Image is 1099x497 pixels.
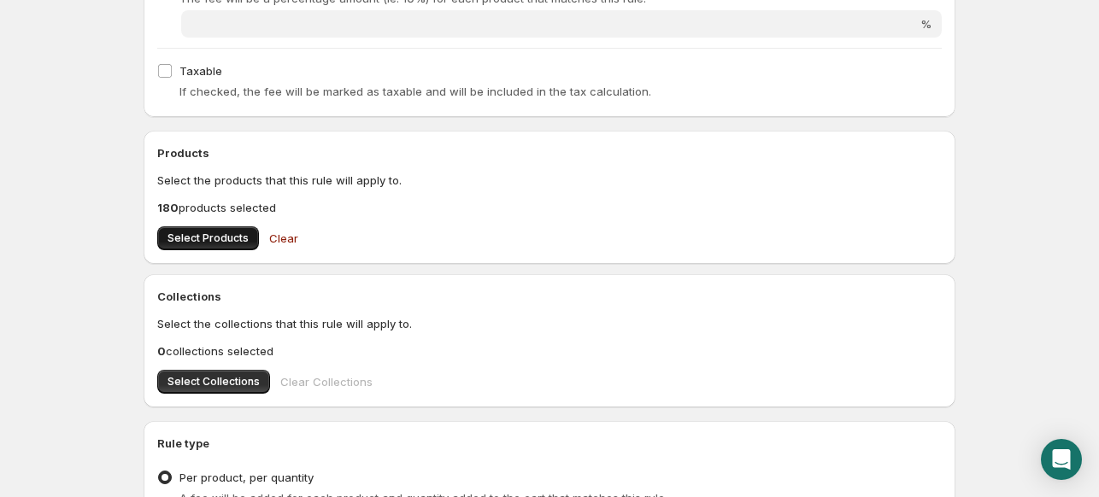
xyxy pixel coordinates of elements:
[269,230,298,247] span: Clear
[157,288,942,305] h2: Collections
[157,315,942,332] p: Select the collections that this rule will apply to.
[157,201,179,214] b: 180
[157,344,166,358] b: 0
[179,64,222,78] span: Taxable
[157,226,259,250] button: Select Products
[157,435,942,452] h2: Rule type
[167,231,249,245] span: Select Products
[920,17,932,31] span: %
[179,471,314,484] span: Per product, per quantity
[1041,439,1082,480] div: Open Intercom Messenger
[157,370,270,394] button: Select Collections
[157,199,942,216] p: products selected
[157,144,942,161] h2: Products
[157,172,942,189] p: Select the products that this rule will apply to.
[179,85,651,98] span: If checked, the fee will be marked as taxable and will be included in the tax calculation.
[167,375,260,389] span: Select Collections
[157,342,942,360] p: collections selected
[259,221,309,255] button: Clear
